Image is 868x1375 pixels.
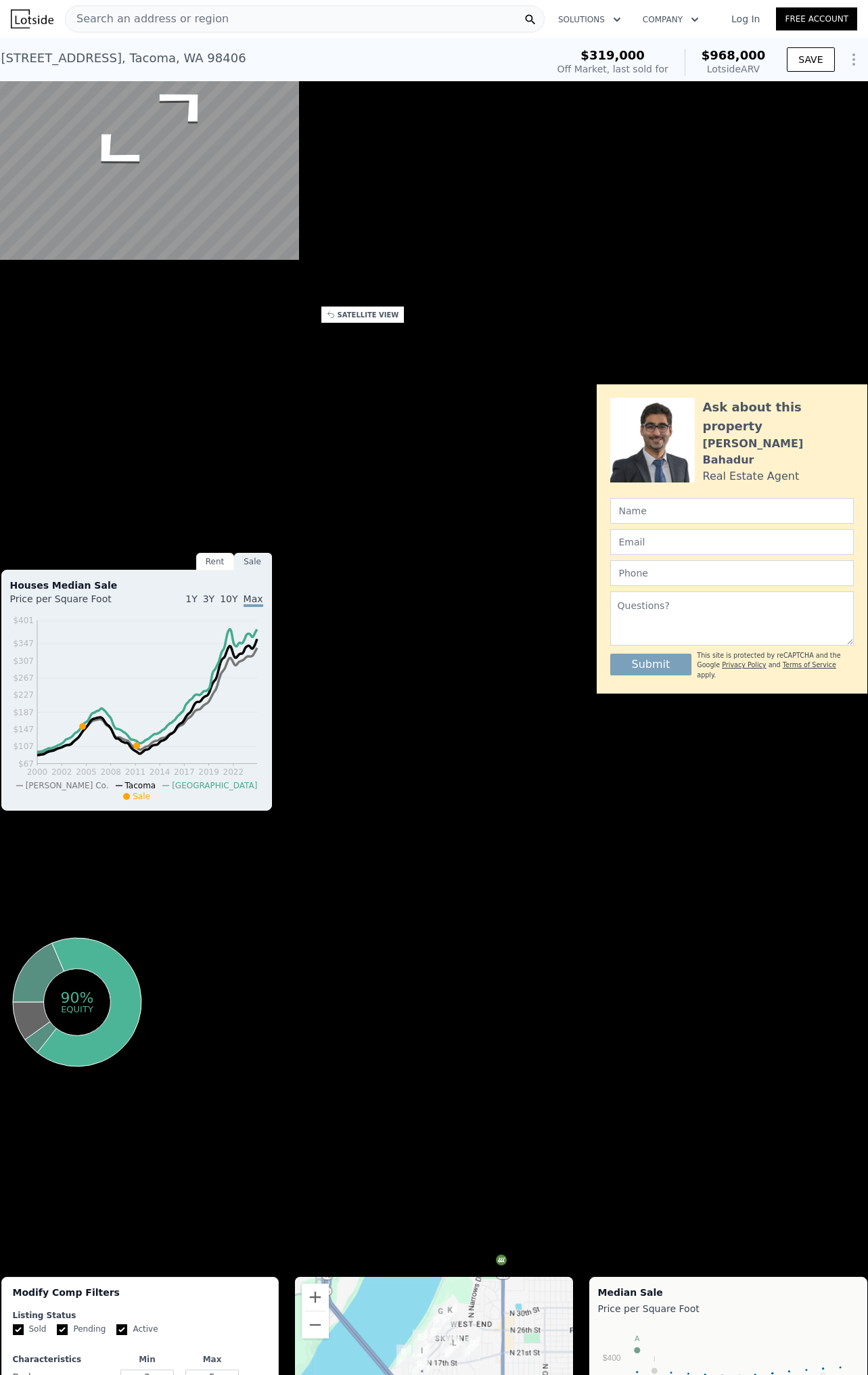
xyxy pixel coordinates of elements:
div: Sale [234,553,272,570]
a: Log In [715,12,776,26]
div: 2608 Bridgeview Dr [433,1305,448,1328]
a: Free Account [776,7,857,30]
span: [PERSON_NAME] Co. [26,781,109,790]
div: Min [117,1354,177,1365]
input: Name [610,498,854,524]
div: Rent [196,553,234,570]
span: Max [244,593,263,607]
input: Pending [57,1324,68,1335]
div: [STREET_ADDRESS] , Tacoma , WA 98406 [1,49,246,68]
img: Lotside [11,9,53,28]
tspan: $187 [13,708,34,717]
tspan: 2005 [76,767,97,777]
div: Listings provided by NWMLS [1,1253,867,1266]
input: Sold [13,1324,24,1335]
tspan: 90% [61,989,94,1006]
tspan: 2017 [174,767,195,777]
tspan: $307 [13,656,34,666]
input: Active [116,1324,127,1335]
div: Houses Median Sale [10,579,263,592]
div: 6815 N 18th St [444,1336,459,1359]
div: Lotside ARV [702,62,766,76]
span: [GEOGRAPHIC_DATA] [172,781,257,790]
div: We found that match your search [1,1234,867,1253]
a: Terms of Service [783,661,836,669]
strong: 12 sales [355,1235,418,1251]
tspan: 2002 [51,767,72,777]
div: 6908 N 27th St [442,1303,457,1326]
tspan: 2000 [26,767,47,777]
div: 1537 N Juniper St [396,1345,411,1368]
label: Pending [57,1324,106,1335]
tspan: $401 [13,616,34,625]
div: This site is protected by reCAPTCHA and the Google and apply. [697,651,853,680]
tspan: $107 [13,742,34,751]
span: 3Y [203,593,214,604]
img: NWMLS Logo [496,1255,507,1265]
text: A [635,1334,640,1343]
tspan: $267 [13,673,34,683]
span: $968,000 [702,48,766,62]
div: Price per Square Foot [598,1299,859,1318]
div: Real Estate Agent [703,468,800,484]
tspan: 2011 [124,767,145,777]
text: $400 [602,1353,620,1363]
tspan: 2019 [198,767,219,777]
tspan: $347 [13,639,34,648]
div: 1540 N Harmon St [415,1344,430,1367]
tspan: $147 [13,725,34,734]
div: SATELLITE VIEW [338,310,399,320]
button: Company [632,7,710,32]
label: Active [116,1324,158,1335]
input: Phone [610,560,854,586]
text: I [653,1355,655,1363]
tspan: 2022 [223,767,244,777]
button: Zoom in [302,1284,329,1311]
div: 1755 N Jackson Ave [413,1330,428,1353]
div: 1713 N Frace St [465,1336,480,1359]
span: Sale [133,792,150,801]
div: Modify Comp Filters [13,1286,268,1310]
div: Median Sale [598,1286,859,1299]
span: Tacoma [125,781,156,790]
button: Solutions [547,7,632,32]
div: Ask about this property [703,398,854,436]
a: Privacy Policy [722,661,766,669]
label: Sold [13,1324,47,1335]
button: Submit [610,654,692,675]
span: $319,000 [580,48,645,62]
div: Price per Square Foot [10,592,137,614]
span: 1Y [185,593,197,604]
div: Off Market, last sold for [557,62,668,76]
div: Characteristics [13,1354,112,1365]
span: Search an address or region [66,11,229,27]
div: [PERSON_NAME] Bahadur [703,436,854,468]
tspan: $67 [18,759,34,769]
tspan: $227 [13,690,34,700]
tspan: 2014 [149,767,170,777]
div: Listing Status [13,1310,268,1321]
button: SAVE [787,47,834,72]
button: Show Options [840,46,867,73]
div: Max [183,1354,242,1365]
tspan: 2008 [100,767,121,777]
div: 1707 N Jackson Ave [413,1340,428,1363]
button: Zoom out [302,1311,329,1338]
span: 10Y [220,593,237,604]
div: 6801 N 18th St [447,1336,461,1359]
div: 2313 Fremont St [430,1317,445,1340]
input: Email [610,529,854,555]
tspan: equity [61,1004,93,1014]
